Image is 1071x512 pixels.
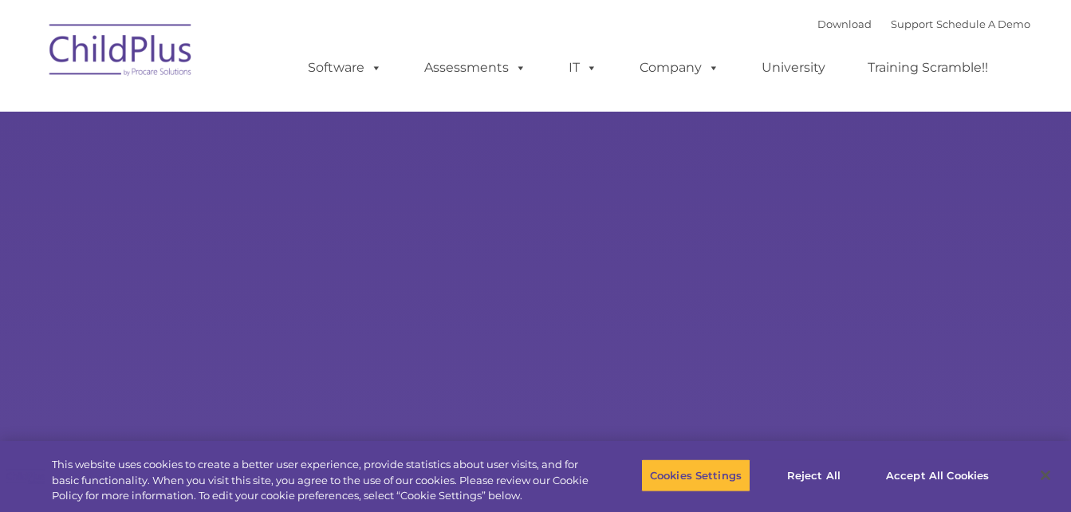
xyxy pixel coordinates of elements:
font: | [817,18,1030,30]
img: ChildPlus by Procare Solutions [41,13,201,93]
button: Close [1028,458,1063,493]
a: Company [624,52,735,84]
div: This website uses cookies to create a better user experience, provide statistics about user visit... [52,457,589,504]
button: Cookies Settings [641,459,750,492]
a: Support [891,18,933,30]
a: IT [553,52,613,84]
a: University [746,52,841,84]
button: Accept All Cookies [877,459,998,492]
button: Reject All [764,459,864,492]
a: Assessments [408,52,542,84]
a: Download [817,18,872,30]
a: Software [292,52,398,84]
a: Training Scramble!! [852,52,1004,84]
a: Schedule A Demo [936,18,1030,30]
